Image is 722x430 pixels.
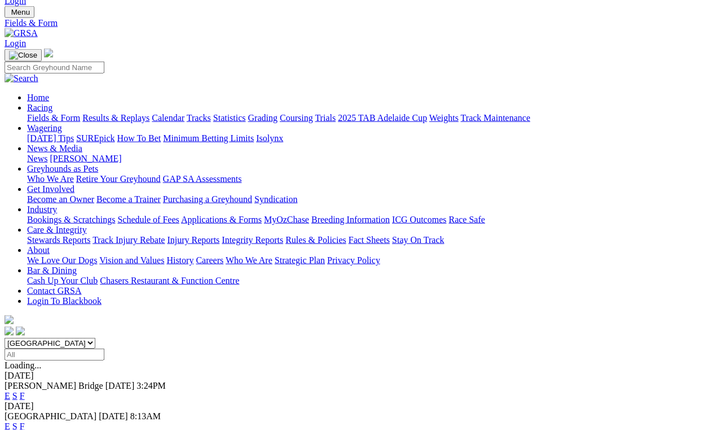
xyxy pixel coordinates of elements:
[248,113,278,123] a: Grading
[163,133,254,143] a: Minimum Betting Limits
[5,62,104,73] input: Search
[461,113,530,123] a: Track Maintenance
[338,113,427,123] a: 2025 TAB Adelaide Cup
[5,18,717,28] a: Fields & Form
[27,276,717,286] div: Bar & Dining
[27,215,717,225] div: Industry
[349,235,390,245] a: Fact Sheets
[9,51,37,60] img: Close
[27,235,90,245] a: Stewards Reports
[27,255,97,265] a: We Love Our Dogs
[5,391,10,401] a: E
[27,154,47,163] a: News
[27,286,81,296] a: Contact GRSA
[27,194,717,205] div: Get Involved
[27,93,49,102] a: Home
[27,235,717,245] div: Care & Integrity
[226,255,272,265] a: Who We Are
[5,381,103,390] span: [PERSON_NAME] Bridge
[27,133,74,143] a: [DATE] Tips
[311,215,390,224] a: Breeding Information
[27,245,50,255] a: About
[100,276,239,285] a: Chasers Restaurant & Function Centre
[27,174,717,184] div: Greyhounds as Pets
[275,255,325,265] a: Strategic Plan
[27,123,62,133] a: Wagering
[11,8,30,16] span: Menu
[196,255,223,265] a: Careers
[166,255,193,265] a: History
[222,235,283,245] a: Integrity Reports
[5,49,42,62] button: Toggle navigation
[50,154,121,163] a: [PERSON_NAME]
[99,255,164,265] a: Vision and Values
[27,296,102,306] a: Login To Blackbook
[167,235,219,245] a: Injury Reports
[327,255,380,265] a: Privacy Policy
[5,73,38,84] img: Search
[27,164,98,173] a: Greyhounds as Pets
[27,103,52,112] a: Racing
[254,194,297,204] a: Syndication
[105,381,135,390] span: [DATE]
[163,174,242,184] a: GAP SA Assessments
[163,194,252,204] a: Purchasing a Greyhound
[429,113,459,123] a: Weights
[12,391,17,401] a: S
[5,6,34,18] button: Toggle navigation
[27,215,115,224] a: Bookings & Scratchings
[27,184,74,194] a: Get Involved
[44,49,53,58] img: logo-grsa-white.png
[5,327,14,336] img: facebook.svg
[5,349,104,360] input: Select date
[27,154,717,164] div: News & Media
[5,28,38,38] img: GRSA
[5,360,41,370] span: Loading...
[213,113,246,123] a: Statistics
[27,225,87,234] a: Care & Integrity
[27,205,57,214] a: Industry
[27,266,77,275] a: Bar & Dining
[27,113,80,123] a: Fields & Form
[5,401,717,411] div: [DATE]
[96,194,161,204] a: Become a Trainer
[264,215,309,224] a: MyOzChase
[280,113,313,123] a: Coursing
[117,133,161,143] a: How To Bet
[16,327,25,336] img: twitter.svg
[285,235,346,245] a: Rules & Policies
[315,113,336,123] a: Trials
[27,113,717,123] div: Racing
[27,144,82,153] a: News & Media
[130,411,161,421] span: 8:13AM
[117,215,179,224] a: Schedule of Fees
[99,411,128,421] span: [DATE]
[76,174,161,184] a: Retire Your Greyhound
[20,391,25,401] a: F
[181,215,262,224] a: Applications & Forms
[448,215,485,224] a: Race Safe
[187,113,211,123] a: Tracks
[76,133,115,143] a: SUREpick
[27,255,717,266] div: About
[137,381,166,390] span: 3:24PM
[27,174,74,184] a: Who We Are
[5,371,717,381] div: [DATE]
[5,38,26,48] a: Login
[152,113,184,123] a: Calendar
[392,215,446,224] a: ICG Outcomes
[82,113,149,123] a: Results & Replays
[392,235,444,245] a: Stay On Track
[93,235,165,245] a: Track Injury Rebate
[256,133,283,143] a: Isolynx
[27,133,717,144] div: Wagering
[27,194,94,204] a: Become an Owner
[27,276,98,285] a: Cash Up Your Club
[5,315,14,324] img: logo-grsa-white.png
[5,411,96,421] span: [GEOGRAPHIC_DATA]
